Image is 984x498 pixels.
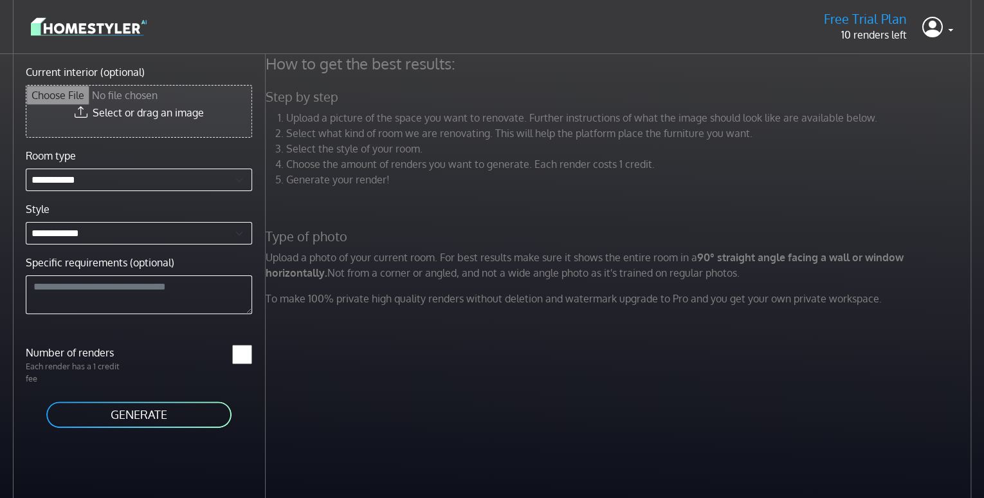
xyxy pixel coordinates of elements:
[258,89,982,105] h5: Step by step
[18,345,139,360] label: Number of renders
[286,156,974,172] li: Choose the amount of renders you want to generate. Each render costs 1 credit.
[258,228,982,244] h5: Type of photo
[31,15,147,38] img: logo-3de290ba35641baa71223ecac5eacb59cb85b4c7fdf211dc9aaecaaee71ea2f8.svg
[824,11,907,27] h5: Free Trial Plan
[258,54,982,73] h4: How to get the best results:
[26,255,174,270] label: Specific requirements (optional)
[18,360,139,385] p: Each render has a 1 credit fee
[286,172,974,187] li: Generate your render!
[286,110,974,125] li: Upload a picture of the space you want to renovate. Further instructions of what the image should...
[26,64,145,80] label: Current interior (optional)
[26,148,76,163] label: Room type
[258,291,982,306] p: To make 100% private high quality renders without deletion and watermark upgrade to Pro and you g...
[286,125,974,141] li: Select what kind of room we are renovating. This will help the platform place the furniture you w...
[45,400,233,429] button: GENERATE
[824,27,907,42] p: 10 renders left
[26,201,50,217] label: Style
[286,141,974,156] li: Select the style of your room.
[258,250,982,281] p: Upload a photo of your current room. For best results make sure it shows the entire room in a Not...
